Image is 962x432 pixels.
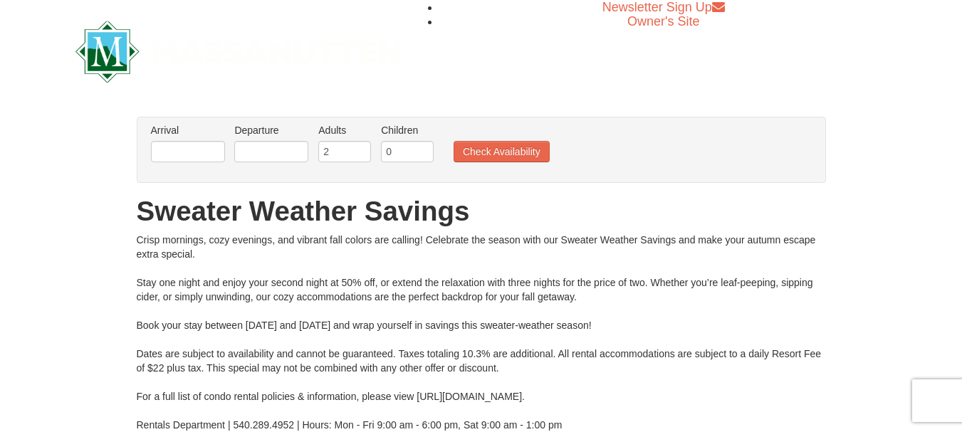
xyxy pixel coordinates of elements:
[75,33,402,66] a: Massanutten Resort
[137,233,826,432] div: Crisp mornings, cozy evenings, and vibrant fall colors are calling! Celebrate the season with our...
[75,21,402,83] img: Massanutten Resort Logo
[454,141,550,162] button: Check Availability
[627,14,699,28] a: Owner's Site
[151,123,225,137] label: Arrival
[234,123,308,137] label: Departure
[381,123,434,137] label: Children
[137,197,826,226] h1: Sweater Weather Savings
[318,123,371,137] label: Adults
